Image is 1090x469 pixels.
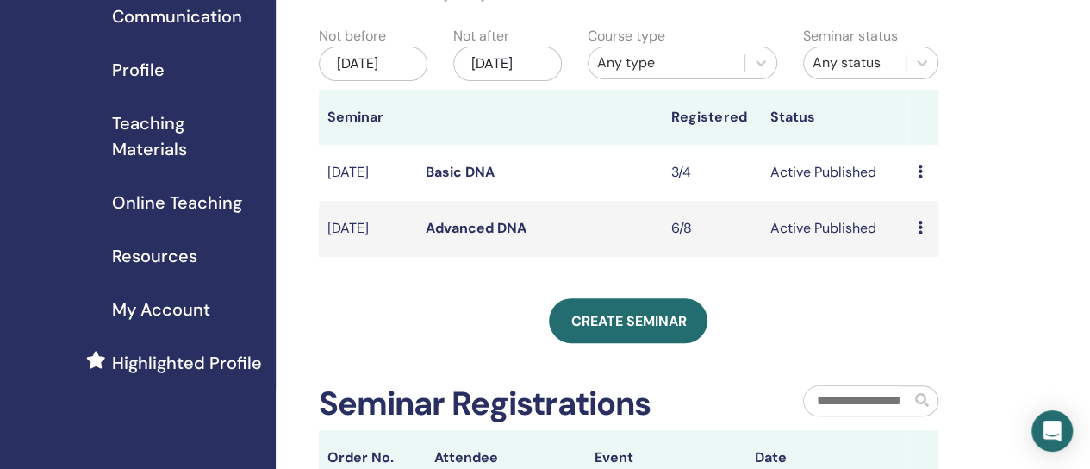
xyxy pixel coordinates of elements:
td: 6/8 [663,201,761,257]
h2: Seminar Registrations [319,385,651,424]
label: Not before [319,26,386,47]
label: Not after [453,26,509,47]
td: Active Published [761,201,908,257]
div: [DATE] [453,47,562,81]
span: Teaching Materials [112,110,262,162]
div: [DATE] [319,47,427,81]
td: [DATE] [319,145,417,201]
td: 3/4 [663,145,761,201]
th: Registered [663,90,761,145]
a: Basic DNA [426,163,495,181]
th: Status [761,90,908,145]
div: Any status [813,53,897,73]
span: Communication [112,3,242,29]
a: Advanced DNA [426,219,526,237]
span: Online Teaching [112,190,242,216]
th: Seminar [319,90,417,145]
td: Active Published [761,145,908,201]
div: Any type [597,53,736,73]
span: Highlighted Profile [112,350,262,376]
span: Profile [112,57,165,83]
span: Resources [112,243,197,269]
span: Create seminar [570,312,686,330]
div: Open Intercom Messenger [1031,410,1073,452]
label: Seminar status [803,26,898,47]
label: Course type [588,26,665,47]
span: My Account [112,297,210,322]
td: [DATE] [319,201,417,257]
a: Create seminar [549,298,707,343]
